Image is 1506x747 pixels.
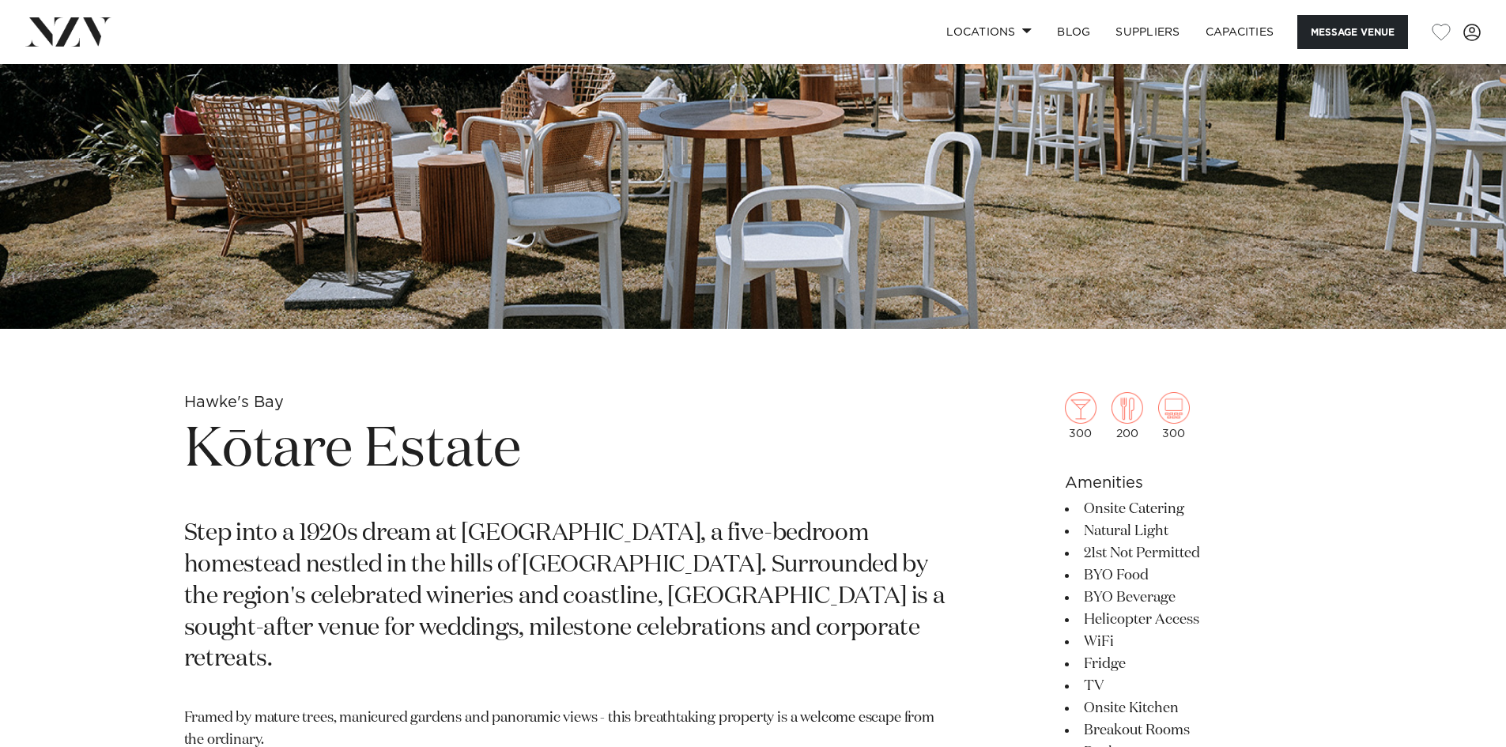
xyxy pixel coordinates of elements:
[1065,471,1323,495] h6: Amenities
[1065,520,1323,542] li: Natural Light
[1065,609,1323,631] li: Helicopter Access
[1065,587,1323,609] li: BYO Beverage
[1065,542,1323,564] li: 21st Not Permitted
[1193,15,1287,49] a: Capacities
[1103,15,1192,49] a: SUPPLIERS
[1065,392,1096,440] div: 300
[184,414,953,487] h1: Kōtare Estate
[1112,392,1143,424] img: dining.png
[1158,392,1190,440] div: 300
[1065,653,1323,675] li: Fridge
[1065,631,1323,653] li: WiFi
[184,519,953,676] p: Step into a 1920s dream at [GEOGRAPHIC_DATA], a five-bedroom homestead nestled in the hills of [G...
[1065,564,1323,587] li: BYO Food
[1065,498,1323,520] li: Onsite Catering
[1044,15,1103,49] a: BLOG
[184,394,284,410] small: Hawke's Bay
[934,15,1044,49] a: Locations
[1065,675,1323,697] li: TV
[1112,392,1143,440] div: 200
[1065,697,1323,719] li: Onsite Kitchen
[1297,15,1408,49] button: Message Venue
[1065,392,1096,424] img: cocktail.png
[1158,392,1190,424] img: theatre.png
[25,17,111,46] img: nzv-logo.png
[1065,719,1323,741] li: Breakout Rooms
